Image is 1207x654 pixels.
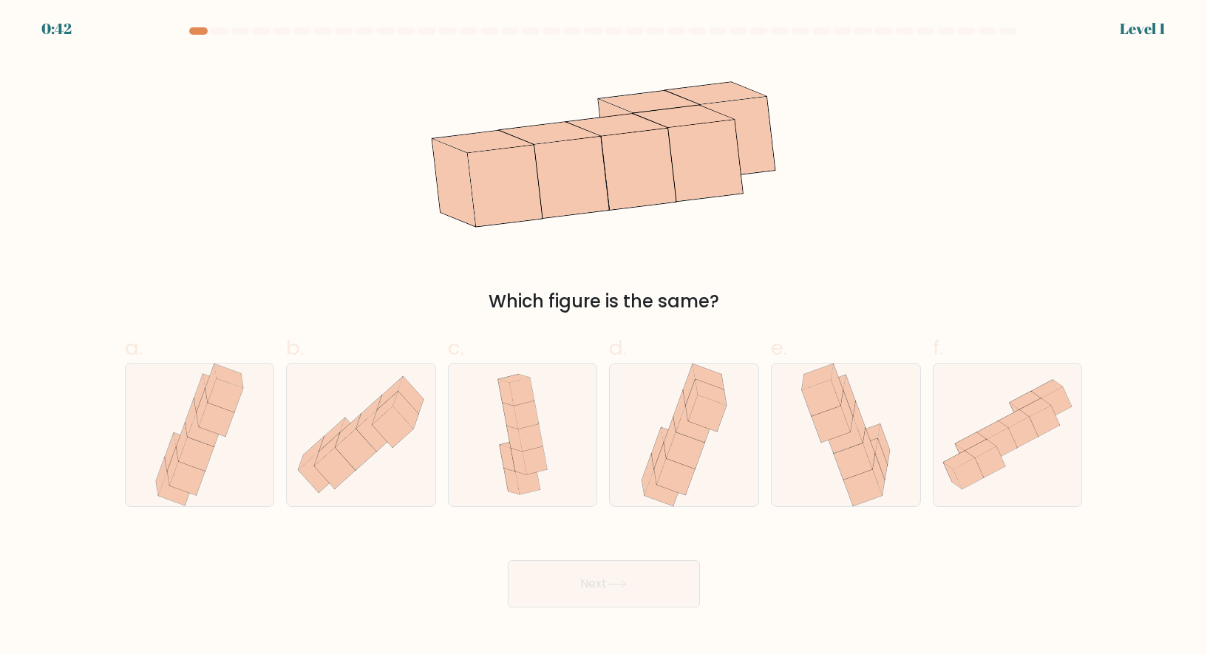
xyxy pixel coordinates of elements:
[1120,18,1166,40] div: Level 1
[125,333,143,362] span: a.
[134,288,1074,315] div: Which figure is the same?
[448,333,464,362] span: c.
[609,333,627,362] span: d.
[508,560,700,607] button: Next
[771,333,787,362] span: e.
[41,18,72,40] div: 0:42
[933,333,943,362] span: f.
[286,333,304,362] span: b.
